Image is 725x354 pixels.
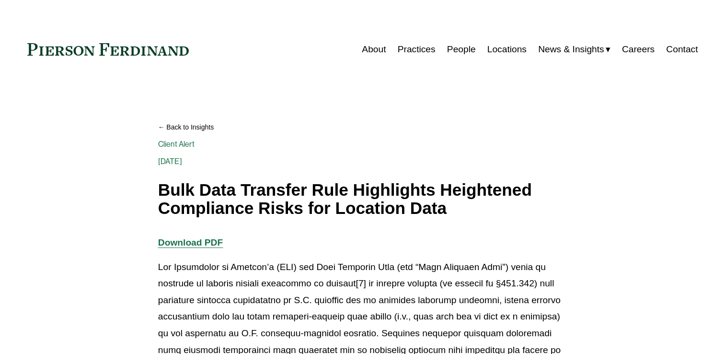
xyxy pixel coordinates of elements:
[398,40,436,59] a: Practices
[487,40,527,59] a: Locations
[362,40,386,59] a: About
[158,119,567,136] a: Back to Insights
[158,140,195,149] a: Client Alert
[622,40,655,59] a: Careers
[666,40,698,59] a: Contact
[538,40,610,59] a: folder dropdown
[538,41,604,58] span: News & Insights
[158,181,567,218] h1: Bulk Data Transfer Rule Highlights Heightened Compliance Risks for Location Data
[447,40,476,59] a: People
[158,237,223,248] a: Download PDF
[158,157,182,166] span: [DATE]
